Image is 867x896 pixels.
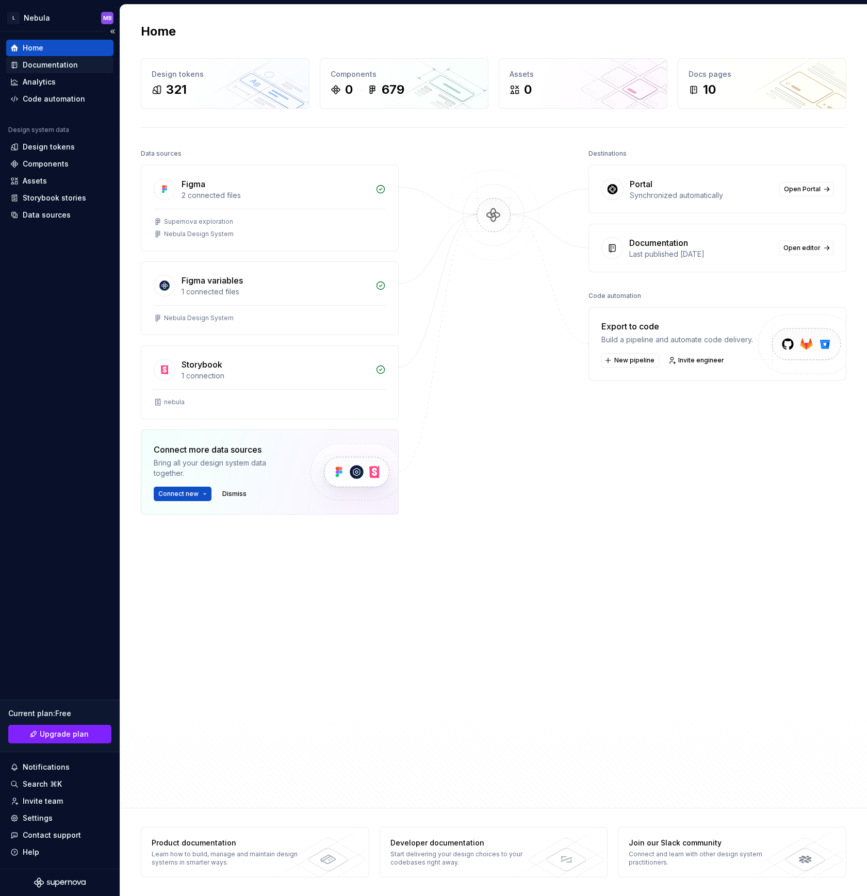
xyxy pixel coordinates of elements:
[23,176,47,186] div: Assets
[665,353,729,368] a: Invite engineer
[524,81,532,98] div: 0
[23,762,70,772] div: Notifications
[6,139,113,155] a: Design tokens
[6,827,113,843] button: Contact support
[689,69,836,79] div: Docs pages
[2,7,118,29] button: LNebulaMB
[23,94,85,104] div: Code automation
[23,796,63,806] div: Invite team
[23,813,53,823] div: Settings
[105,24,120,39] button: Collapse sidebar
[601,335,753,345] div: Build a pipeline and automate code delivery.
[23,847,39,857] div: Help
[6,844,113,860] button: Help
[154,443,293,456] div: Connect more data sources
[6,190,113,206] a: Storybook stories
[141,146,182,161] div: Data sources
[6,74,113,90] a: Analytics
[154,458,293,478] div: Bring all your design system data together.
[6,207,113,223] a: Data sources
[331,69,478,79] div: Components
[630,190,773,201] div: Synchronized automatically
[182,274,243,287] div: Figma variables
[618,827,846,877] a: Join our Slack communityConnect and learn with other design system practitioners.
[141,23,176,40] h2: Home
[164,314,234,322] div: Nebula Design System
[141,345,399,419] a: Storybook1 connectionnebula
[6,776,113,792] button: Search ⌘K
[345,81,353,98] div: 0
[390,838,541,848] div: Developer documentation
[182,371,369,381] div: 1 connection
[164,218,233,226] div: Supernova exploration
[629,838,779,848] div: Join our Slack community
[8,126,69,134] div: Design system data
[182,190,369,201] div: 2 connected files
[23,142,75,152] div: Design tokens
[158,490,199,498] span: Connect new
[6,156,113,172] a: Components
[23,43,43,53] div: Home
[154,487,211,501] button: Connect new
[601,320,753,333] div: Export to code
[601,353,659,368] button: New pipeline
[141,261,399,335] a: Figma variables1 connected filesNebula Design System
[182,178,205,190] div: Figma
[23,210,71,220] div: Data sources
[499,58,667,109] a: Assets0
[6,173,113,189] a: Assets
[23,830,81,840] div: Contact support
[320,58,488,109] a: Components0679
[678,58,846,109] a: Docs pages10
[588,289,641,303] div: Code automation
[629,850,779,867] div: Connect and learn with other design system practitioners.
[23,779,62,789] div: Search ⌘K
[152,69,299,79] div: Design tokens
[629,249,773,259] div: Last published [DATE]
[23,193,86,203] div: Storybook stories
[103,14,112,22] div: MB
[779,182,833,196] a: Open Portal
[6,810,113,826] a: Settings
[7,12,20,24] div: L
[24,13,50,23] div: Nebula
[510,69,657,79] div: Assets
[8,725,111,743] button: Upgrade plan
[6,91,113,107] a: Code automation
[390,850,541,867] div: Start delivering your design choices to your codebases right away.
[141,827,369,877] a: Product documentationLearn how to build, manage and maintain design systems in smarter ways.
[152,838,302,848] div: Product documentation
[34,877,86,888] svg: Supernova Logo
[222,490,247,498] span: Dismiss
[784,185,821,193] span: Open Portal
[382,81,404,98] div: 679
[182,358,222,371] div: Storybook
[40,729,89,739] span: Upgrade plan
[218,487,251,501] button: Dismiss
[6,40,113,56] a: Home
[779,241,833,255] a: Open editor
[141,58,309,109] a: Design tokens321
[6,793,113,809] a: Invite team
[152,850,302,867] div: Learn how to build, manage and maintain design systems in smarter ways.
[629,237,688,249] div: Documentation
[6,759,113,775] button: Notifications
[783,244,821,252] span: Open editor
[678,356,724,364] span: Invite engineer
[588,146,627,161] div: Destinations
[6,57,113,73] a: Documentation
[23,159,69,169] div: Components
[23,60,78,70] div: Documentation
[703,81,716,98] div: 10
[614,356,655,364] span: New pipeline
[380,827,608,877] a: Developer documentationStart delivering your design choices to your codebases right away.
[164,230,234,238] div: Nebula Design System
[630,178,652,190] div: Portal
[164,398,185,406] div: nebula
[8,708,111,719] div: Current plan : Free
[23,77,56,87] div: Analytics
[141,165,399,251] a: Figma2 connected filesSupernova explorationNebula Design System
[166,81,187,98] div: 321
